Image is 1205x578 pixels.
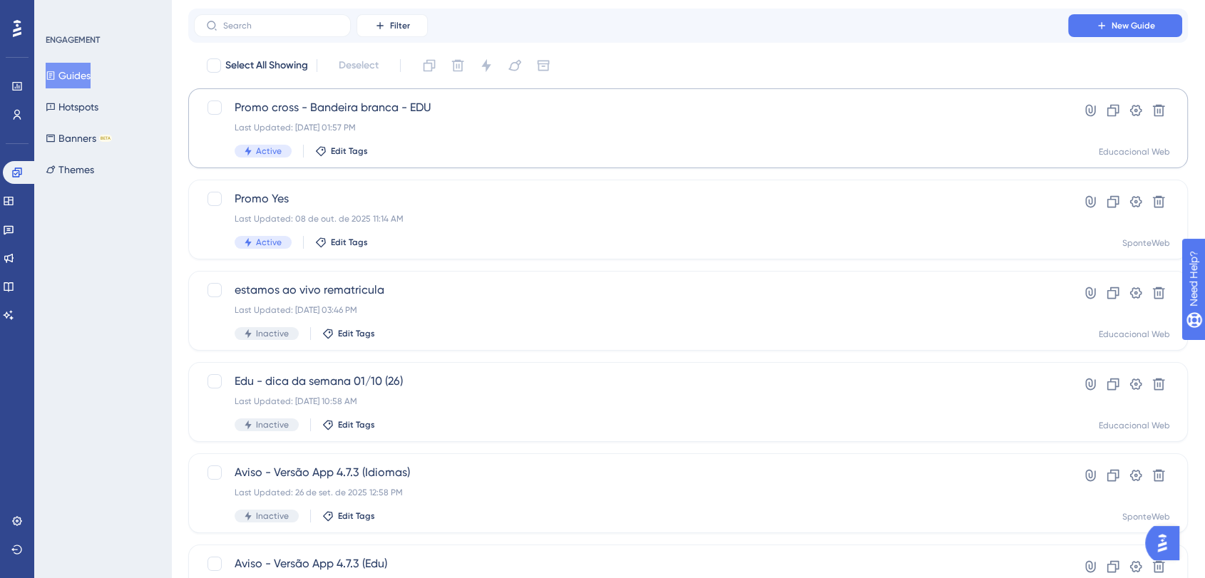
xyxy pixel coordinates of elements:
[34,4,89,21] span: Need Help?
[256,419,289,430] span: Inactive
[235,190,1027,207] span: Promo Yes
[322,419,375,430] button: Edit Tags
[235,464,1027,481] span: Aviso - Versão App 4.7.3 (Idiomas)
[315,237,368,248] button: Edit Tags
[1112,20,1155,31] span: New Guide
[223,21,339,31] input: Search
[315,145,368,157] button: Edit Tags
[235,282,1027,299] span: estamos ao vivo rematricula
[338,510,375,522] span: Edit Tags
[46,63,91,88] button: Guides
[235,213,1027,225] div: Last Updated: 08 de out. de 2025 11:14 AM
[256,145,282,157] span: Active
[99,135,112,142] div: BETA
[1099,420,1170,431] div: Educacional Web
[339,57,379,74] span: Deselect
[326,53,391,78] button: Deselect
[225,57,308,74] span: Select All Showing
[46,125,112,151] button: BannersBETA
[1145,522,1188,564] iframe: UserGuiding AI Assistant Launcher
[235,99,1027,116] span: Promo cross - Bandeira branca - EDU
[256,237,282,248] span: Active
[390,20,410,31] span: Filter
[1068,14,1182,37] button: New Guide
[331,145,368,157] span: Edit Tags
[1122,511,1170,522] div: SponteWeb
[235,122,1027,133] div: Last Updated: [DATE] 01:57 PM
[1099,329,1170,340] div: Educacional Web
[338,328,375,339] span: Edit Tags
[235,396,1027,407] div: Last Updated: [DATE] 10:58 AM
[46,34,100,46] div: ENGAGEMENT
[357,14,428,37] button: Filter
[256,510,289,522] span: Inactive
[235,487,1027,498] div: Last Updated: 26 de set. de 2025 12:58 PM
[1099,146,1170,158] div: Educacional Web
[322,510,375,522] button: Edit Tags
[256,328,289,339] span: Inactive
[322,328,375,339] button: Edit Tags
[331,237,368,248] span: Edit Tags
[1122,237,1170,249] div: SponteWeb
[235,304,1027,316] div: Last Updated: [DATE] 03:46 PM
[235,555,1027,572] span: Aviso - Versão App 4.7.3 (Edu)
[46,94,98,120] button: Hotspots
[46,157,94,182] button: Themes
[235,373,1027,390] span: Edu - dica da semana 01/10 (26)
[338,419,375,430] span: Edit Tags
